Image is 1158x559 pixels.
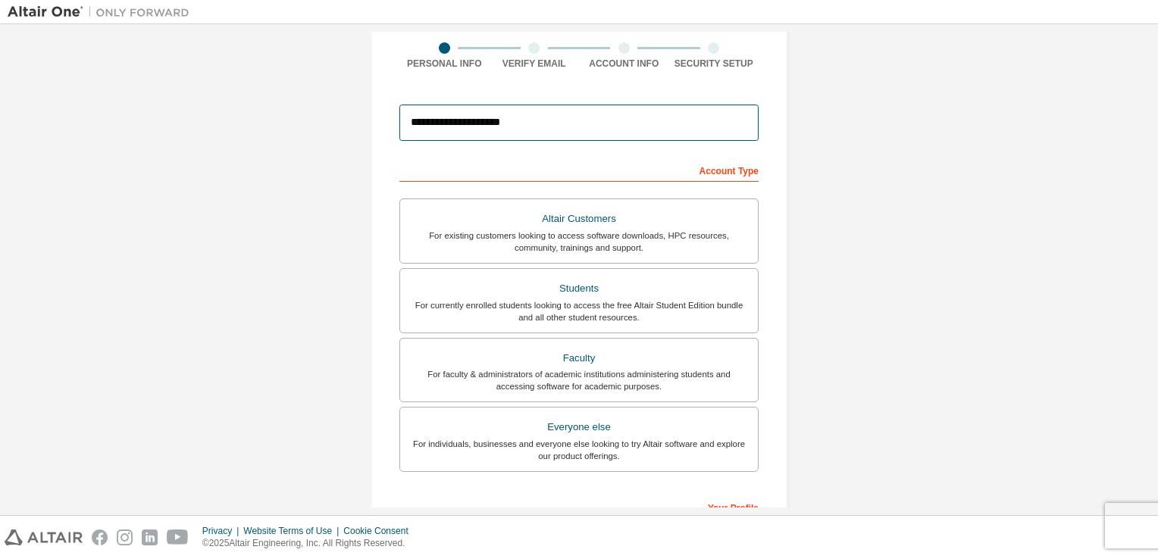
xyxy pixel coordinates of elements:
img: youtube.svg [167,529,189,545]
div: For existing customers looking to access software downloads, HPC resources, community, trainings ... [409,230,749,254]
img: instagram.svg [117,529,133,545]
div: Account Type [399,158,759,182]
img: altair_logo.svg [5,529,83,545]
div: Faculty [409,348,749,369]
div: Cookie Consent [343,525,417,537]
img: facebook.svg [92,529,108,545]
div: Students [409,278,749,299]
div: Everyone else [409,417,749,438]
div: Security Setup [669,58,759,70]
div: Personal Info [399,58,490,70]
div: Website Terms of Use [243,525,343,537]
div: For faculty & administrators of academic institutions administering students and accessing softwa... [409,368,749,392]
img: linkedin.svg [142,529,158,545]
div: Account Info [579,58,669,70]
div: Altair Customers [409,208,749,230]
div: Verify Email [490,58,580,70]
div: Privacy [202,525,243,537]
div: Your Profile [399,495,759,519]
img: Altair One [8,5,197,20]
div: For individuals, businesses and everyone else looking to try Altair software and explore our prod... [409,438,749,462]
p: © 2025 Altair Engineering, Inc. All Rights Reserved. [202,537,418,550]
div: For currently enrolled students looking to access the free Altair Student Edition bundle and all ... [409,299,749,323]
